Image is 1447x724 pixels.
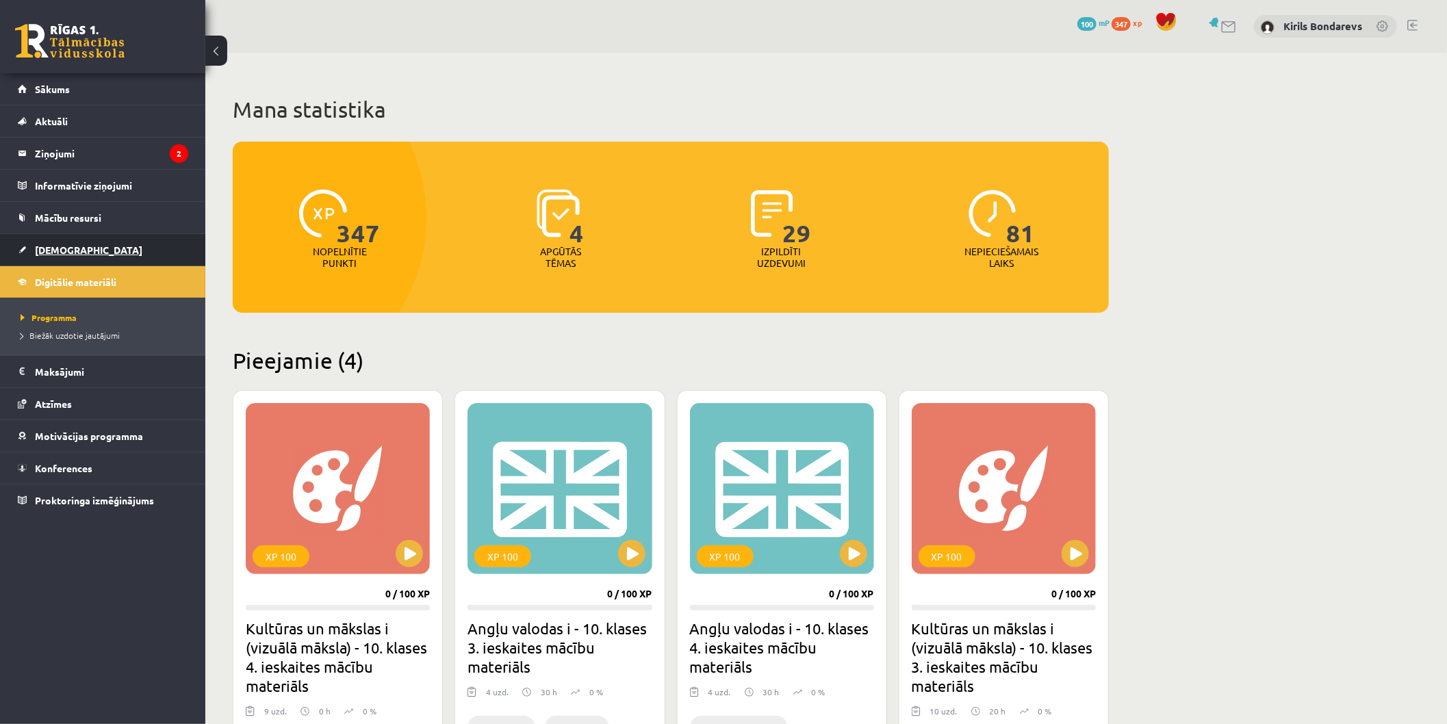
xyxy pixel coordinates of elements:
[812,686,825,698] p: 0 %
[21,329,192,341] a: Biežāk uzdotie jautājumi
[18,388,188,419] a: Atzīmes
[754,246,808,269] p: Izpildīti uzdevumi
[569,190,584,246] span: 4
[35,462,92,474] span: Konferences
[1133,17,1142,28] span: xp
[1112,17,1131,31] span: 347
[1006,190,1035,246] span: 81
[253,545,309,567] div: XP 100
[690,619,874,676] h2: Angļu valodas i - 10. klases 4. ieskaites mācību materiāls
[233,96,1109,123] h1: Mana statistika
[18,266,188,298] a: Digitālie materiāli
[246,619,430,695] h2: Kultūras un mākslas i (vizuālā māksla) - 10. klases 4. ieskaites mācību materiāls
[337,190,380,246] span: 347
[319,705,331,717] p: 0 h
[21,312,77,323] span: Programma
[537,190,580,237] img: icon-learned-topics-4a711ccc23c960034f471b6e78daf4a3bad4a20eaf4de84257b87e66633f6470.svg
[21,330,120,341] span: Biežāk uzdotie jautājumi
[35,276,116,288] span: Digitālie materiāli
[912,619,1096,695] h2: Kultūras un mākslas i (vizuālā māksla) - 10. klases 3. ieskaites mācību materiāls
[18,170,188,201] a: Informatīvie ziņojumi
[35,138,188,169] legend: Ziņojumi
[1261,21,1275,34] img: Kirils Bondarevs
[1077,17,1110,28] a: 100 mP
[299,190,347,237] img: icon-xp-0682a9bc20223a9ccc6f5883a126b849a74cddfe5390d2b41b4391c66f2066e7.svg
[468,619,652,676] h2: Angļu valodas i - 10. klases 3. ieskaites mācību materiāls
[1112,17,1149,28] a: 347 xp
[233,347,1109,374] h2: Pieejamie (4)
[21,311,192,324] a: Programma
[18,105,188,137] a: Aktuāli
[708,686,731,706] div: 4 uzd.
[313,246,367,269] p: Nopelnītie punkti
[1038,705,1052,717] p: 0 %
[990,705,1006,717] p: 20 h
[35,430,143,442] span: Motivācijas programma
[589,686,603,698] p: 0 %
[35,494,154,506] span: Proktoringa izmēģinājums
[486,686,509,706] div: 4 uzd.
[763,686,780,698] p: 30 h
[783,190,812,246] span: 29
[751,190,793,237] img: icon-completed-tasks-ad58ae20a441b2904462921112bc710f1caf180af7a3daa7317a5a94f2d26646.svg
[18,420,188,452] a: Motivācijas programma
[474,545,531,567] div: XP 100
[534,246,587,269] p: Apgūtās tēmas
[15,24,125,58] a: Rīgas 1. Tālmācības vidusskola
[18,484,188,516] a: Proktoringa izmēģinājums
[1099,17,1110,28] span: mP
[35,244,142,256] span: [DEMOGRAPHIC_DATA]
[18,202,188,233] a: Mācību resursi
[35,83,70,95] span: Sākums
[969,190,1016,237] img: icon-clock-7be60019b62300814b6bd22b8e044499b485619524d84068768e800edab66f18.svg
[1283,19,1362,33] a: Kirils Bondarevs
[35,170,188,201] legend: Informatīvie ziņojumi
[18,234,188,266] a: [DEMOGRAPHIC_DATA]
[697,545,754,567] div: XP 100
[35,356,188,387] legend: Maksājumi
[35,115,68,127] span: Aktuāli
[18,138,188,169] a: Ziņojumi2
[35,211,101,224] span: Mācību resursi
[170,144,188,163] i: 2
[18,452,188,484] a: Konferences
[363,705,376,717] p: 0 %
[18,73,188,105] a: Sākums
[965,246,1039,269] p: Nepieciešamais laiks
[919,545,975,567] div: XP 100
[35,398,72,410] span: Atzīmes
[1077,17,1097,31] span: 100
[18,356,188,387] a: Maksājumi
[541,686,557,698] p: 30 h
